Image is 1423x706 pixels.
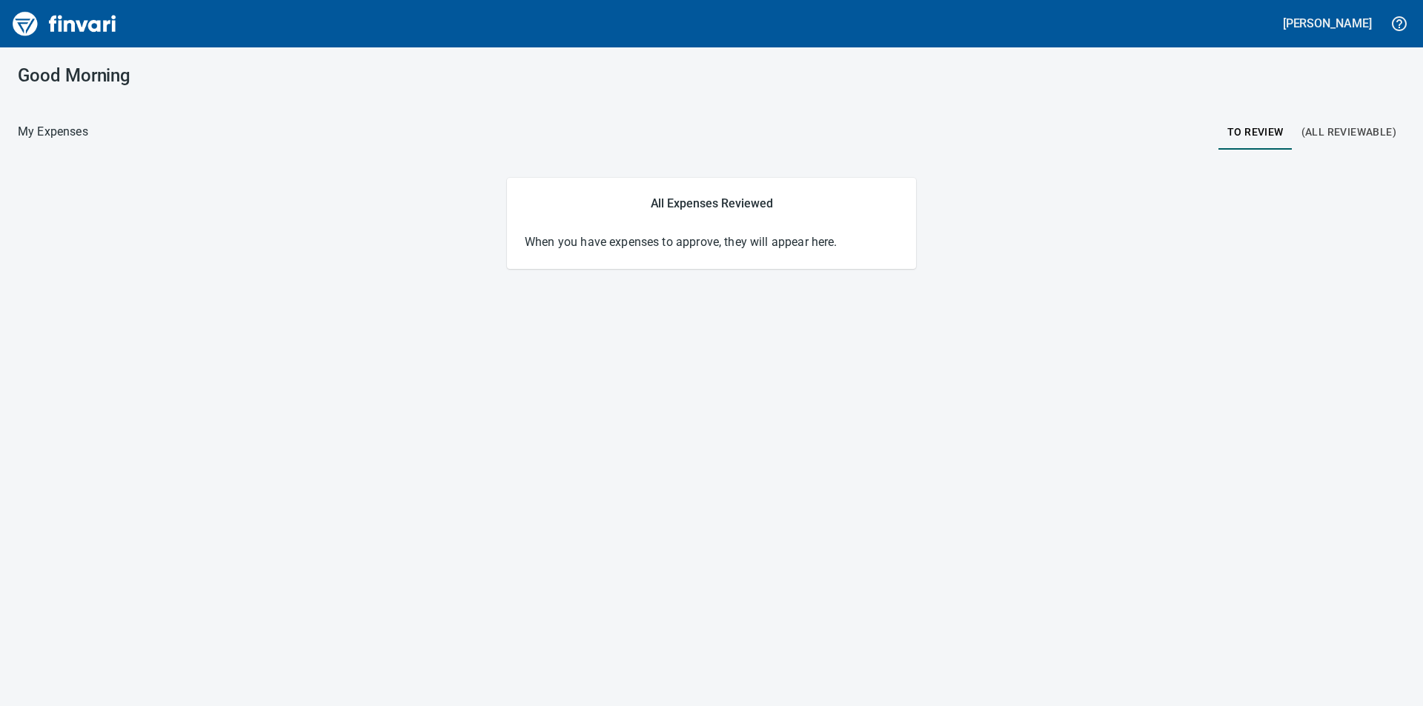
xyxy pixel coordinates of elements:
[1279,12,1376,35] button: [PERSON_NAME]
[1227,123,1284,141] span: To Review
[18,65,457,86] h3: Good Morning
[525,196,898,211] h5: All Expenses Reviewed
[1301,123,1396,141] span: (All Reviewable)
[18,123,88,141] nav: breadcrumb
[18,123,88,141] p: My Expenses
[525,233,898,251] p: When you have expenses to approve, they will appear here.
[9,6,120,41] img: Finvari
[1283,16,1372,31] h5: [PERSON_NAME]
